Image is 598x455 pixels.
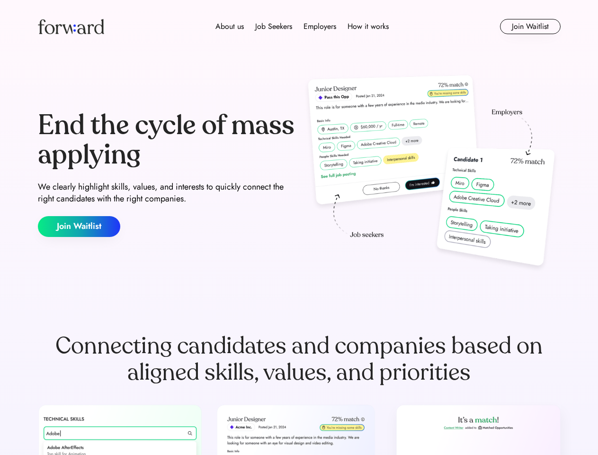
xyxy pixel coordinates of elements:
div: We clearly highlight skills, values, and interests to quickly connect the right candidates with t... [38,181,295,205]
img: hero-image.png [303,72,561,276]
div: Employers [303,21,336,32]
div: How it works [348,21,389,32]
button: Join Waitlist [500,19,561,34]
div: Connecting candidates and companies based on aligned skills, values, and priorities [38,333,561,386]
div: Job Seekers [255,21,292,32]
div: About us [215,21,244,32]
img: Forward logo [38,19,104,34]
button: Join Waitlist [38,216,120,237]
div: End the cycle of mass applying [38,111,295,169]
